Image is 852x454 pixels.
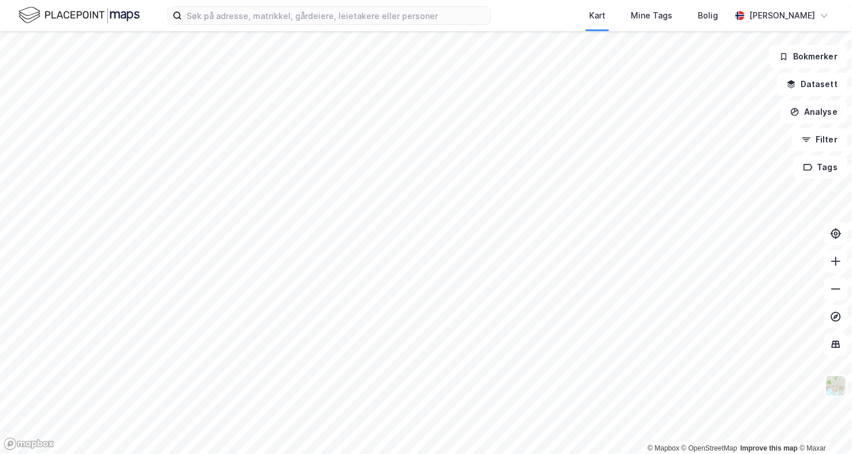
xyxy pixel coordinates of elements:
img: Z [825,375,847,397]
a: OpenStreetMap [682,444,738,452]
button: Filter [792,128,847,151]
a: Mapbox [648,444,679,452]
input: Søk på adresse, matrikkel, gårdeiere, leietakere eller personer [182,7,490,24]
button: Analyse [780,100,847,123]
div: Bolig [698,9,718,22]
div: [PERSON_NAME] [749,9,815,22]
button: Tags [794,156,847,179]
button: Datasett [777,73,847,96]
div: Mine Tags [631,9,672,22]
img: logo.f888ab2527a4732fd821a326f86c7f29.svg [18,5,140,25]
div: Kart [589,9,605,22]
a: Mapbox homepage [3,437,54,451]
button: Bokmerker [769,45,847,68]
a: Improve this map [741,444,798,452]
iframe: Chat Widget [794,399,852,454]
